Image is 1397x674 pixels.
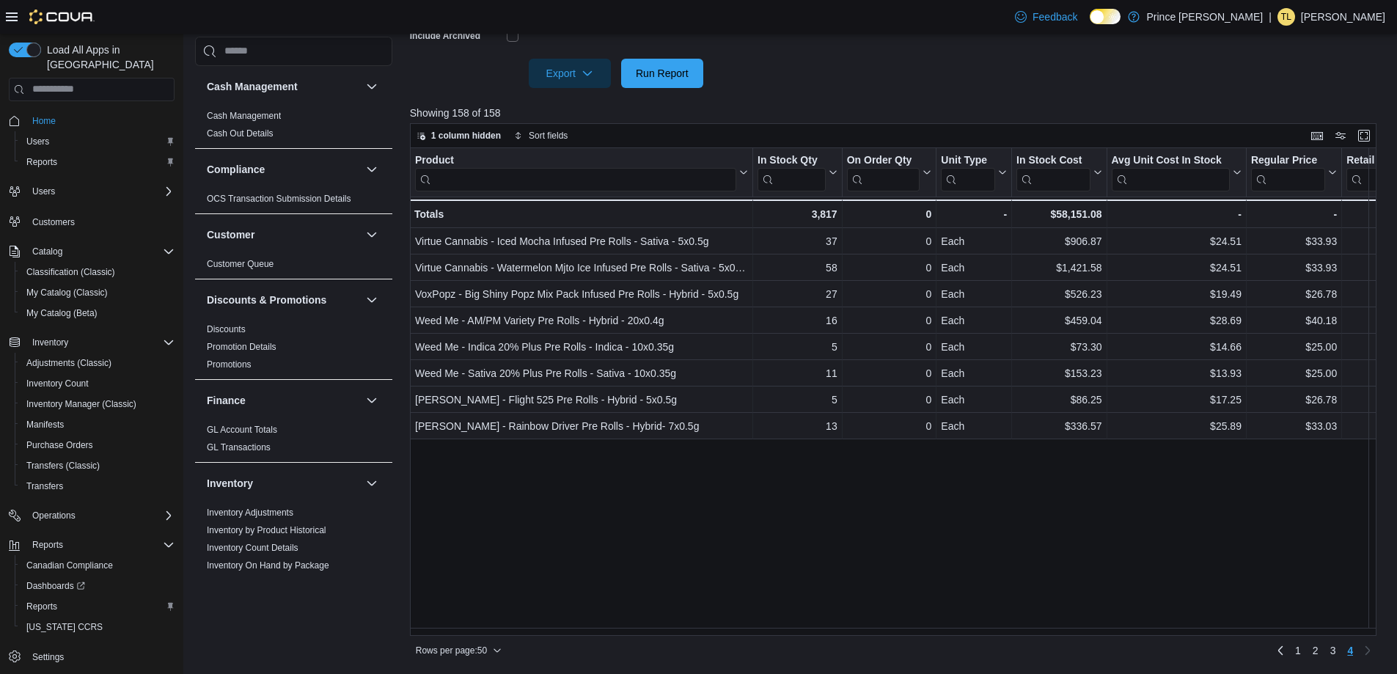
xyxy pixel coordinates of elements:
[1016,154,1090,168] div: In Stock Cost
[195,107,392,148] div: Cash Management
[1111,259,1241,276] div: $24.51
[1111,154,1229,191] div: Avg Unit Cost In Stock
[411,127,507,144] button: 1 column hidden
[1016,391,1101,409] div: $86.25
[21,457,175,475] span: Transfers (Classic)
[21,598,175,615] span: Reports
[1016,338,1101,356] div: $73.30
[32,216,75,228] span: Customers
[1313,643,1319,658] span: 2
[26,243,175,260] span: Catalog
[1295,643,1301,658] span: 1
[21,354,175,372] span: Adjustments (Classic)
[1147,8,1264,26] p: Prince [PERSON_NAME]
[15,576,180,596] a: Dashboards
[941,338,1007,356] div: Each
[26,156,57,168] span: Reports
[26,536,69,554] button: Reports
[21,457,106,475] a: Transfers (Classic)
[26,419,64,431] span: Manifests
[415,338,748,356] div: Weed Me - Indica 20% Plus Pre Rolls - Indica - 10x0.35g
[415,154,748,191] button: Product
[846,154,920,168] div: On Order Qty
[758,259,837,276] div: 58
[21,477,175,495] span: Transfers
[1016,285,1101,303] div: $526.23
[1090,9,1121,24] input: Dark Mode
[26,439,93,451] span: Purchase Orders
[758,205,837,223] div: 3,817
[195,421,392,462] div: Finance
[29,10,95,24] img: Cova
[1251,259,1337,276] div: $33.93
[758,365,837,382] div: 11
[758,285,837,303] div: 27
[207,79,298,94] h3: Cash Management
[758,154,826,168] div: In Stock Qty
[207,111,281,121] a: Cash Management
[363,78,381,95] button: Cash Management
[1251,232,1337,250] div: $33.93
[758,154,826,191] div: In Stock Qty
[846,205,931,223] div: 0
[207,507,293,519] span: Inventory Adjustments
[26,334,74,351] button: Inventory
[207,128,274,139] a: Cash Out Details
[21,354,117,372] a: Adjustments (Classic)
[1111,154,1241,191] button: Avg Unit Cost In Stock
[410,106,1387,120] p: Showing 158 of 158
[1355,127,1373,144] button: Enter fullscreen
[207,508,293,518] a: Inventory Adjustments
[21,598,63,615] a: Reports
[1016,259,1101,276] div: $1,421.58
[26,507,81,524] button: Operations
[846,312,931,329] div: 0
[1277,8,1295,26] div: Taylor Larcombe
[26,112,62,130] a: Home
[207,341,276,353] span: Promotion Details
[363,475,381,492] button: Inventory
[410,30,480,42] label: Include Archived
[758,338,837,356] div: 5
[1111,417,1241,435] div: $25.89
[15,476,180,497] button: Transfers
[3,241,180,262] button: Catalog
[508,127,573,144] button: Sort fields
[21,395,142,413] a: Inventory Manager (Classic)
[15,596,180,617] button: Reports
[21,416,175,433] span: Manifests
[21,436,99,454] a: Purchase Orders
[207,542,298,554] span: Inventory Count Details
[415,365,748,382] div: Weed Me - Sativa 20% Plus Pre Rolls - Sativa - 10x0.35g
[1347,643,1353,658] span: 4
[941,391,1007,409] div: Each
[415,391,748,409] div: [PERSON_NAME] - Flight 525 Pre Rolls - Hybrid - 5x0.5g
[26,460,100,472] span: Transfers (Classic)
[41,43,175,72] span: Load All Apps in [GEOGRAPHIC_DATA]
[941,312,1007,329] div: Each
[26,307,98,319] span: My Catalog (Beta)
[941,285,1007,303] div: Each
[15,282,180,303] button: My Catalog (Classic)
[207,442,271,453] a: GL Transactions
[529,130,568,142] span: Sort fields
[207,476,360,491] button: Inventory
[26,480,63,492] span: Transfers
[21,557,119,574] a: Canadian Compliance
[21,263,121,281] a: Classification (Classic)
[26,580,85,592] span: Dashboards
[1111,154,1229,168] div: Avg Unit Cost In Stock
[941,154,995,168] div: Unit Type
[941,365,1007,382] div: Each
[415,312,748,329] div: Weed Me - AM/PM Variety Pre Rolls - Hybrid - 20x0.4g
[1111,285,1241,303] div: $19.49
[1330,643,1336,658] span: 3
[15,353,180,373] button: Adjustments (Classic)
[21,618,175,636] span: Washington CCRS
[1016,205,1101,223] div: $58,151.08
[941,205,1007,223] div: -
[3,535,180,555] button: Reports
[363,226,381,243] button: Customer
[207,227,254,242] h3: Customer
